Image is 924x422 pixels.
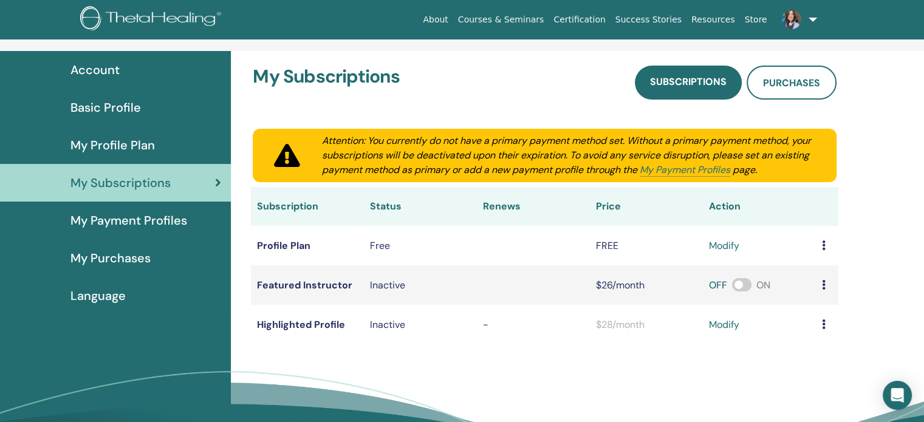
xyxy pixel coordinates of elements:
th: Status [364,187,477,226]
p: Inactive [370,318,471,332]
div: Inactive [370,278,471,293]
th: Action [703,187,816,226]
span: ON [756,279,770,291]
td: Highlighted Profile [251,305,364,344]
th: Subscription [251,187,364,226]
span: Subscriptions [650,75,727,88]
span: My Purchases [70,249,151,267]
span: - [483,318,488,331]
span: My Subscriptions [70,174,171,192]
th: Renews [477,187,590,226]
span: OFF [709,279,727,291]
div: Free [370,239,471,253]
span: My Profile Plan [70,136,155,154]
div: Attention: You currently do not have a primary payment method set. Without a primary payment meth... [307,134,829,177]
a: About [418,9,453,31]
img: logo.png [80,6,225,33]
span: Purchases [763,77,820,89]
a: Purchases [747,66,837,100]
a: Subscriptions [635,66,742,100]
a: Success Stories [611,9,686,31]
a: My Payment Profiles [640,163,730,177]
td: Featured Instructor [251,265,364,305]
h3: My Subscriptions [253,66,400,95]
td: Profile Plan [251,226,364,265]
a: Resources [686,9,740,31]
a: Certification [549,9,610,31]
span: Basic Profile [70,98,141,117]
span: $26/month [596,279,645,291]
span: FREE [596,239,618,252]
a: modify [709,318,739,332]
a: Courses & Seminars [453,9,549,31]
span: My Payment Profiles [70,211,187,230]
span: Account [70,61,120,79]
a: Store [740,9,772,31]
span: Language [70,287,126,305]
div: Open Intercom Messenger [883,381,912,410]
span: $28/month [596,318,645,331]
a: modify [709,239,739,253]
th: Price [590,187,703,226]
img: default.jpg [782,10,801,29]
